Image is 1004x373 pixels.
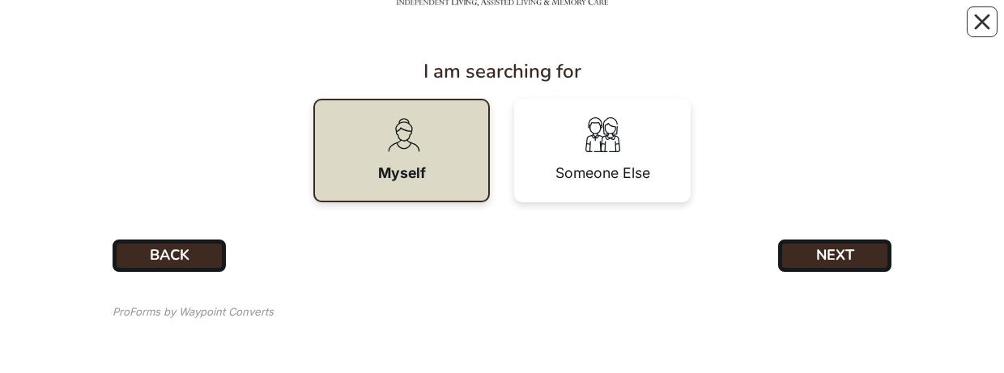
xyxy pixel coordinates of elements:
img: c9cdf661-3170-4c82-8e2c-1daa48c76f22.svg [580,112,625,157]
div: I am searching for [113,57,891,86]
img: fcf98d1e-c443-4caf-a5f5-27b4c1de72cd.svg [379,113,424,159]
button: Close [967,6,998,37]
button: NEXT [778,239,891,272]
div: Someone Else [555,166,650,180]
div: ProForms by Waypoint Converts [113,304,274,320]
div: Myself [378,166,426,180]
button: BACK [113,239,226,272]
